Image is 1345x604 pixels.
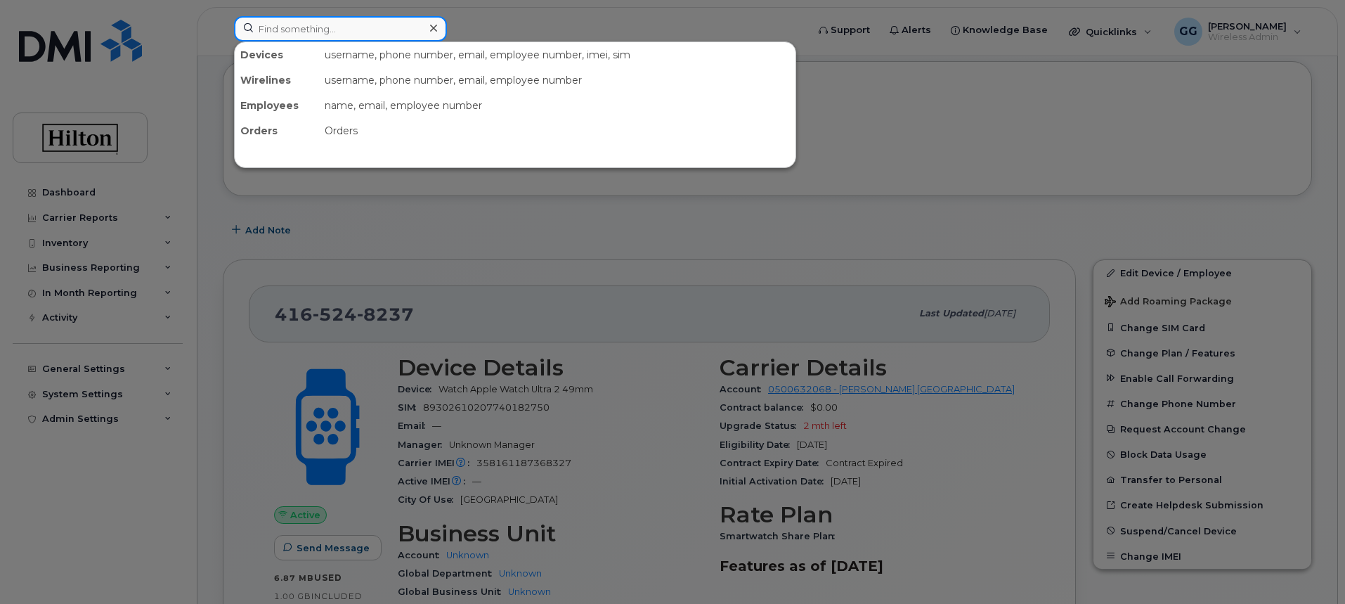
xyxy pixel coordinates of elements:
[319,118,795,143] div: Orders
[235,42,319,68] div: Devices
[319,93,795,118] div: name, email, employee number
[234,16,447,41] input: Find something...
[235,93,319,118] div: Employees
[319,42,795,68] div: username, phone number, email, employee number, imei, sim
[235,68,319,93] div: Wirelines
[1284,543,1334,593] iframe: Messenger Launcher
[235,118,319,143] div: Orders
[319,68,795,93] div: username, phone number, email, employee number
